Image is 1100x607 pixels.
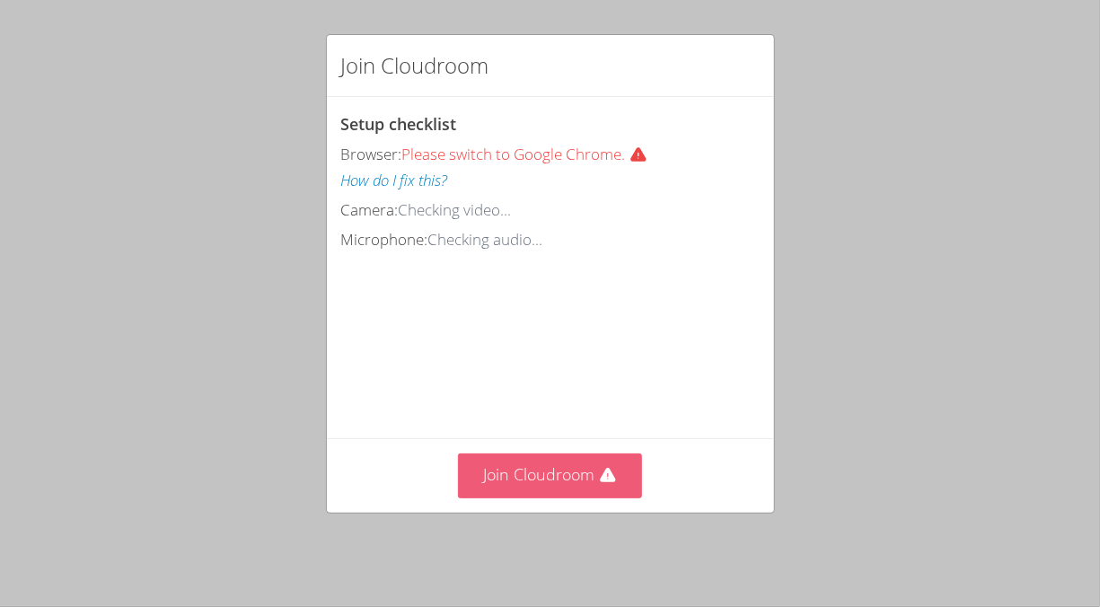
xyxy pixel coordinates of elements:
[402,144,655,164] span: Please switch to Google Chrome.
[399,199,512,220] span: Checking video...
[341,199,399,220] span: Camera:
[341,144,402,164] span: Browser:
[341,49,489,82] h2: Join Cloudroom
[458,453,642,497] button: Join Cloudroom
[341,229,428,250] span: Microphone:
[428,229,543,250] span: Checking audio...
[341,168,448,194] button: How do I fix this?
[341,113,457,135] span: Setup checklist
